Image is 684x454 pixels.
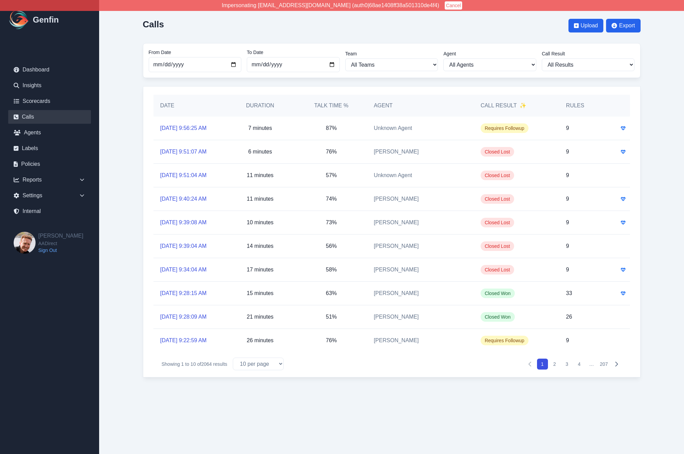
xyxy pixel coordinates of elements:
[247,313,273,321] p: 21 minutes
[374,336,419,345] a: [PERSON_NAME]
[14,232,36,254] img: Brian Dunagan
[374,148,419,156] a: [PERSON_NAME]
[566,289,572,297] p: 33
[8,189,91,202] div: Settings
[481,241,514,251] span: Closed Lost
[247,242,273,250] p: 14 minutes
[542,50,635,57] label: Call Result
[549,359,560,370] button: 2
[374,218,419,227] a: [PERSON_NAME]
[562,359,573,370] button: 3
[326,218,337,227] p: 73%
[8,79,91,92] a: Insights
[8,94,91,108] a: Scorecards
[481,218,514,227] span: Closed Lost
[537,359,548,370] button: 1
[566,313,572,321] p: 26
[481,289,515,298] span: Closed Won
[481,265,514,275] span: Closed Lost
[566,242,569,250] p: 9
[160,171,207,179] a: [DATE] 9:51:04 AM
[566,171,569,179] p: 9
[160,218,207,227] a: [DATE] 9:39:08 AM
[247,336,273,345] p: 26 minutes
[247,218,273,227] p: 10 minutes
[8,204,91,218] a: Internal
[162,361,227,368] p: Showing to of results
[326,171,337,179] p: 57%
[566,266,569,274] p: 9
[566,336,569,345] p: 9
[520,102,526,110] span: ✨
[568,19,604,32] button: Upload
[374,289,419,297] a: [PERSON_NAME]
[566,102,584,110] h5: Rules
[443,50,536,57] label: Agent
[574,359,585,370] button: 4
[8,126,91,139] a: Agents
[326,266,337,274] p: 58%
[160,242,207,250] a: [DATE] 9:39:04 AM
[149,49,242,56] label: From Date
[566,124,569,132] p: 9
[586,359,597,370] span: …
[247,289,273,297] p: 15 minutes
[326,242,337,250] p: 56%
[566,148,569,156] p: 9
[160,266,207,274] a: [DATE] 9:34:04 AM
[160,124,207,132] a: [DATE] 9:56:25 AM
[326,313,337,321] p: 51%
[201,361,212,367] span: 2064
[525,359,622,370] nav: Pagination
[247,49,340,56] label: To Date
[374,242,419,250] a: [PERSON_NAME]
[8,9,30,31] img: Logo
[374,313,419,321] a: [PERSON_NAME]
[374,195,419,203] a: [PERSON_NAME]
[345,50,438,57] label: Team
[160,102,218,110] h5: Date
[606,19,640,32] button: Export
[581,22,598,30] span: Upload
[374,124,412,132] span: Unknown Agent
[247,171,273,179] p: 11 minutes
[190,361,196,367] span: 10
[303,102,360,110] h5: Talk Time %
[599,359,609,370] button: 207
[38,240,83,247] span: AADirect
[160,336,207,345] a: [DATE] 9:22:59 AM
[566,218,569,227] p: 9
[326,289,337,297] p: 63%
[8,110,91,124] a: Calls
[374,171,412,179] span: Unknown Agent
[481,336,528,345] span: Requires Followup
[481,194,514,204] span: Closed Lost
[248,148,272,156] p: 6 minutes
[481,147,514,157] span: Closed Lost
[160,148,207,156] a: [DATE] 9:51:07 AM
[8,173,91,187] div: Reports
[160,313,207,321] a: [DATE] 9:28:09 AM
[326,336,337,345] p: 76%
[181,361,184,367] span: 1
[231,102,289,110] h5: Duration
[566,195,569,203] p: 9
[445,1,462,10] button: Cancel
[38,232,83,240] h2: [PERSON_NAME]
[481,171,514,180] span: Closed Lost
[619,22,635,30] span: Export
[326,195,337,203] p: 74%
[8,157,91,171] a: Policies
[247,195,273,203] p: 11 minutes
[160,289,207,297] a: [DATE] 9:28:15 AM
[326,148,337,156] p: 76%
[374,266,419,274] a: [PERSON_NAME]
[8,63,91,77] a: Dashboard
[374,102,392,110] h5: Agent
[143,19,164,29] h2: Calls
[481,123,528,133] span: Requires Followup
[8,142,91,155] a: Labels
[247,266,273,274] p: 17 minutes
[326,124,337,132] p: 87%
